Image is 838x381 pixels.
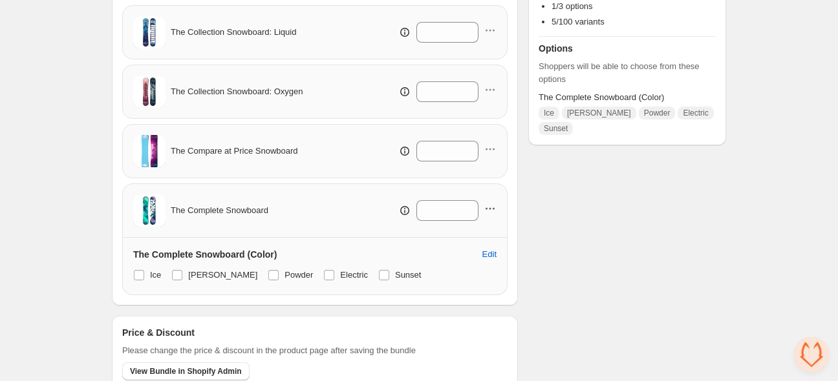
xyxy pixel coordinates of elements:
[340,270,368,280] span: Electric
[544,108,554,118] span: Ice
[644,108,671,118] span: Powder
[133,76,166,108] img: The Collection Snowboard: Oxygen
[122,326,195,339] h3: Price & Discount
[552,1,593,11] span: 1/3 options
[567,108,631,118] span: [PERSON_NAME]
[122,344,416,357] span: Please change the price & discount in the product page after saving the bundle
[130,366,242,376] span: View Bundle in Shopify Admin
[171,204,268,217] span: The Complete Snowboard
[133,194,166,227] img: The Complete Snowboard
[188,270,257,280] span: [PERSON_NAME]
[133,248,277,261] h3: The Complete Snowboard (Color)
[395,270,421,280] span: Sunset
[171,26,296,39] span: The Collection Snowboard: Liquid
[171,85,303,98] span: The Collection Snowboard: Oxygen
[539,60,716,86] span: Shoppers will be able to choose from these options
[150,270,161,280] span: Ice
[171,145,298,158] span: The Compare at Price Snowboard
[475,244,504,265] button: Edit
[683,108,708,118] span: Electric
[133,130,166,171] img: The Compare at Price Snowboard
[794,337,829,372] a: Open chat
[482,249,497,260] span: Edit
[539,42,716,55] h3: Options
[539,91,716,104] span: The Complete Snowboard (Color)
[285,270,313,280] span: Powder
[133,16,166,48] img: The Collection Snowboard: Liquid
[122,362,250,380] button: View Bundle in Shopify Admin
[552,17,605,26] span: 5/100 variants
[544,123,568,134] span: Sunset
